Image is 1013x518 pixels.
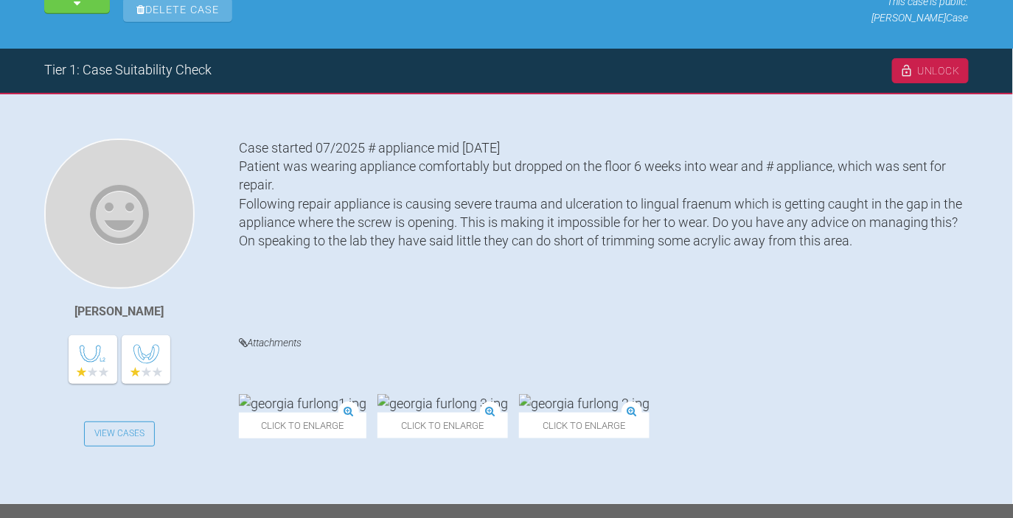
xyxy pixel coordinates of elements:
[239,139,969,312] div: Case started 07/2025 # appliance mid [DATE] Patient was wearing appliance comfortably but dropped...
[519,394,650,413] img: georgia furlong 2.jpg
[44,139,195,289] img: Sheena Mehta
[239,413,366,438] span: Click to enlarge
[799,10,969,26] p: [PERSON_NAME] Case
[239,334,969,352] h4: Attachments
[84,421,155,447] a: View Cases
[75,302,164,321] div: [PERSON_NAME]
[900,64,913,77] img: unlock.cc94ed01.svg
[519,413,650,438] span: Click to enlarge
[239,394,366,413] img: georgia furlong1.jpg
[377,413,508,438] span: Click to enlarge
[377,394,508,413] img: georgia furlong 3.jpg
[44,60,212,81] div: Tier 1: Case Suitability Check
[892,58,969,83] div: Unlock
